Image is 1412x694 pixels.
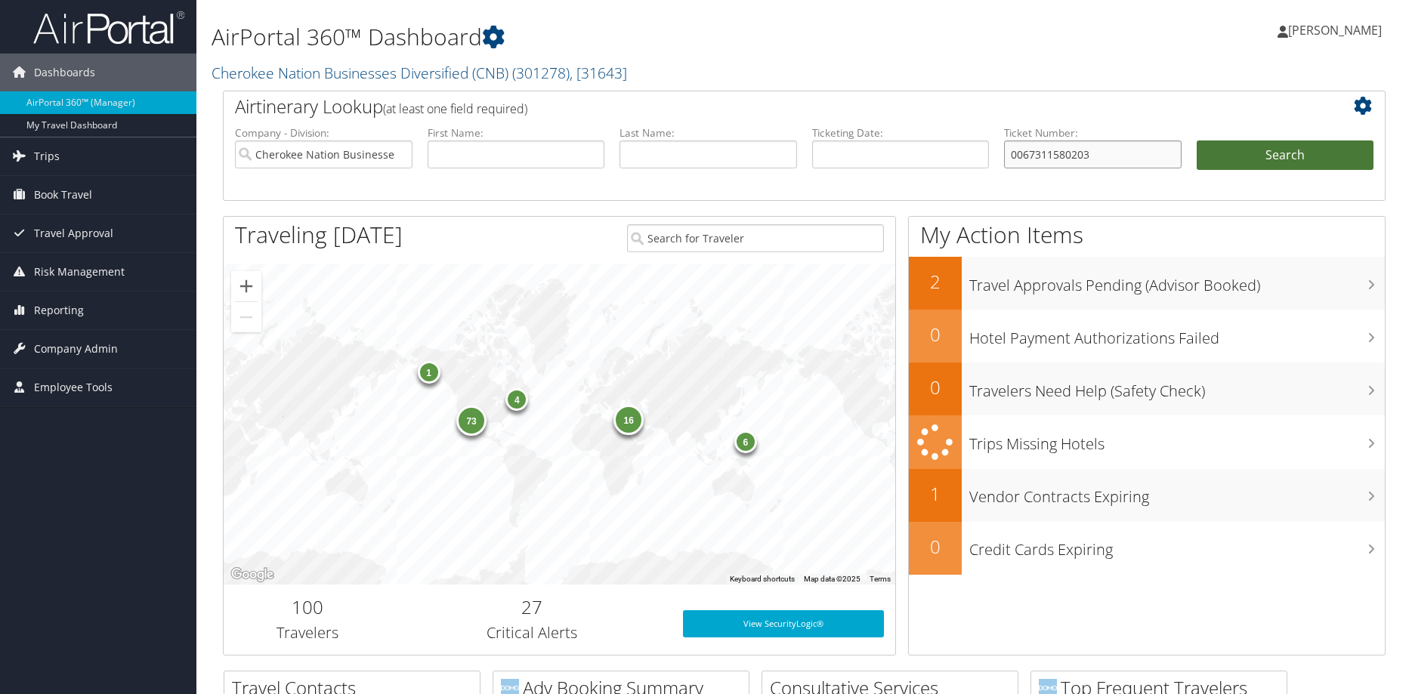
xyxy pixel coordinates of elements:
span: Dashboards [34,54,95,91]
a: 0Credit Cards Expiring [909,522,1386,575]
h3: Vendor Contracts Expiring [969,479,1386,507]
span: (at least one field required) [383,100,527,117]
span: Trips [34,137,60,175]
span: Risk Management [34,253,125,291]
a: 1Vendor Contracts Expiring [909,469,1386,522]
span: Travel Approval [34,214,113,252]
h3: Hotel Payment Authorizations Failed [969,320,1386,349]
label: Company - Division: [235,125,412,140]
span: Book Travel [34,176,92,214]
a: Open this area in Google Maps (opens a new window) [227,565,277,585]
span: [PERSON_NAME] [1288,22,1382,39]
img: airportal-logo.png [33,10,184,45]
a: [PERSON_NAME] [1278,8,1397,53]
div: 1 [417,361,440,384]
h1: Traveling [DATE] [235,219,403,251]
span: , [ 31643 ] [570,63,627,83]
h2: 27 [403,594,660,620]
a: 2Travel Approvals Pending (Advisor Booked) [909,257,1386,310]
div: 73 [456,405,487,435]
label: Ticket Number: [1004,125,1182,140]
span: Map data ©2025 [804,575,860,583]
img: Google [227,565,277,585]
h3: Trips Missing Hotels [969,426,1386,455]
h3: Travelers [235,622,380,643]
h2: Airtinerary Lookup [235,94,1277,119]
h2: 2 [909,269,962,295]
a: 0Travelers Need Help (Safety Check) [909,362,1386,415]
a: 0Hotel Payment Authorizations Failed [909,310,1386,362]
button: Zoom in [231,271,261,301]
h2: 0 [909,375,962,400]
h1: My Action Items [909,219,1386,251]
h2: 0 [909,534,962,560]
label: Last Name: [619,125,797,140]
h1: AirPortal 360™ Dashboard [212,21,1002,53]
div: 6 [734,430,757,452]
h2: 1 [909,481,962,507]
a: Terms (opens in new tab) [870,575,891,583]
button: Search [1197,140,1374,171]
a: Trips Missing Hotels [909,415,1386,469]
label: First Name: [428,125,605,140]
button: Zoom out [231,302,261,332]
button: Keyboard shortcuts [730,574,795,585]
span: Reporting [34,291,84,329]
span: ( 301278 ) [512,63,570,83]
div: 16 [613,405,644,435]
span: Company Admin [34,330,118,368]
span: Employee Tools [34,369,113,406]
h3: Travelers Need Help (Safety Check) [969,373,1386,402]
h2: 100 [235,594,380,620]
a: View SecurityLogic® [683,610,884,637]
h3: Critical Alerts [403,622,660,643]
h3: Credit Cards Expiring [969,532,1386,560]
a: Cherokee Nation Businesses Diversified (CNB) [212,63,627,83]
h2: 0 [909,322,962,347]
h3: Travel Approvals Pending (Advisor Booked) [969,267,1386,296]
input: Search for Traveler [627,224,885,252]
div: 4 [505,387,528,410]
label: Ticketing Date: [812,125,990,140]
